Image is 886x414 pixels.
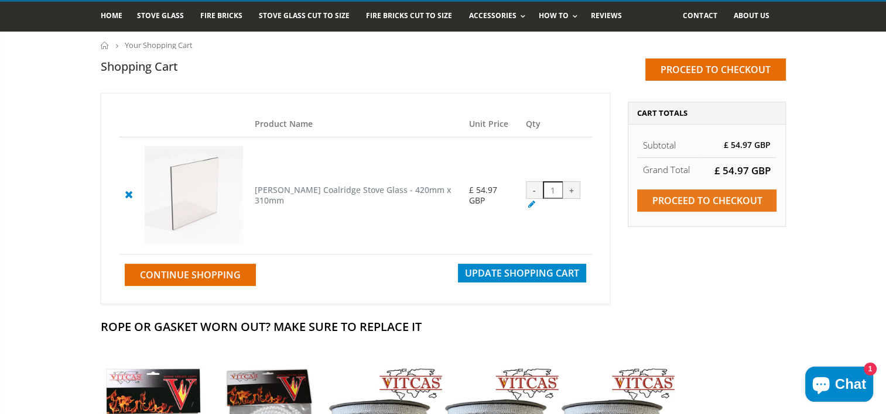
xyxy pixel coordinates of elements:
[249,111,463,137] th: Product Name
[101,319,786,334] h2: Rope Or Gasket Worn Out? Make Sure To Replace It
[520,111,592,137] th: Qty
[200,2,251,32] a: Fire Bricks
[526,181,543,199] div: -
[463,111,520,137] th: Unit Price
[733,11,769,20] span: About us
[714,164,771,177] span: £ 54.97 GBP
[468,11,516,20] span: Accessories
[563,181,580,199] div: +
[101,58,178,74] h1: Shopping Cart
[125,264,256,286] a: Continue Shopping
[802,367,877,405] inbox-online-store-chat: Shopify online store chat
[137,11,184,20] span: Stove Glass
[458,264,586,282] button: Update Shopping Cart
[145,146,243,244] img: Cannon Coalridge Stove Glass - 420mm x 310mm
[101,11,122,20] span: Home
[259,2,358,32] a: Stove Glass Cut To Size
[645,58,786,81] input: Proceed to checkout
[637,108,687,118] span: Cart Totals
[101,2,131,32] a: Home
[255,184,451,206] a: [PERSON_NAME] Coalridge Stove Glass - 420mm x 310mm
[125,40,193,50] span: Your Shopping Cart
[101,42,110,49] a: Home
[724,139,771,150] span: £ 54.97 GBP
[200,11,242,20] span: Fire Bricks
[733,2,778,32] a: About us
[469,184,497,206] span: £ 54.97 GBP
[366,2,461,32] a: Fire Bricks Cut To Size
[259,11,350,20] span: Stove Glass Cut To Size
[539,2,583,32] a: How To
[643,164,690,175] strong: Grand Total
[468,2,531,32] a: Accessories
[683,2,726,32] a: Contact
[683,11,717,20] span: Contact
[140,268,241,281] span: Continue Shopping
[539,11,569,20] span: How To
[591,11,622,20] span: Reviews
[366,11,452,20] span: Fire Bricks Cut To Size
[465,267,579,280] span: Update Shopping Cart
[637,189,776,212] input: Proceed to checkout
[137,2,193,32] a: Stove Glass
[591,2,631,32] a: Reviews
[643,139,676,151] span: Subtotal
